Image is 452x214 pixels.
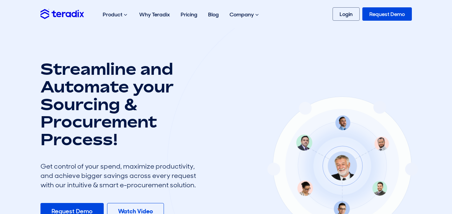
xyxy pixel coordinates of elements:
[203,4,224,25] a: Blog
[134,4,175,25] a: Why Teradix
[333,7,360,21] a: Login
[175,4,203,25] a: Pricing
[97,4,134,25] div: Product
[40,9,84,19] img: Teradix logo
[40,60,201,148] h1: Streamline and Automate your Sourcing & Procurement Process!
[40,162,201,190] div: Get control of your spend, maximize productivity, and achieve bigger savings across every request...
[362,7,412,21] a: Request Demo
[224,4,265,25] div: Company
